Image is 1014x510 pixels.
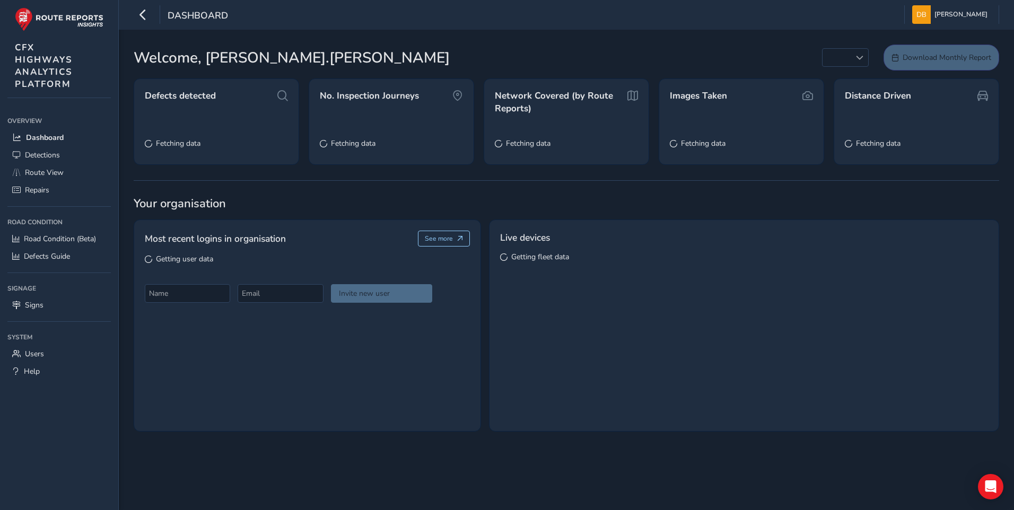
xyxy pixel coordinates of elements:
[7,296,111,314] a: Signs
[7,329,111,345] div: System
[7,214,111,230] div: Road Condition
[7,230,111,248] a: Road Condition (Beta)
[681,138,725,148] span: Fetching data
[24,251,70,261] span: Defects Guide
[7,248,111,265] a: Defects Guide
[500,231,550,244] span: Live devices
[145,232,286,245] span: Most recent logins in organisation
[24,234,96,244] span: Road Condition (Beta)
[7,113,111,129] div: Overview
[25,150,60,160] span: Detections
[506,138,550,148] span: Fetching data
[7,363,111,380] a: Help
[156,138,200,148] span: Fetching data
[238,284,323,303] input: Email
[912,5,931,24] img: diamond-layout
[134,196,999,212] span: Your organisation
[156,254,213,264] span: Getting user data
[670,90,727,102] span: Images Taken
[511,252,569,262] span: Getting fleet data
[978,474,1003,499] div: Open Intercom Messenger
[331,138,375,148] span: Fetching data
[15,7,103,31] img: rr logo
[24,366,40,376] span: Help
[856,138,901,148] span: Fetching data
[845,90,911,102] span: Distance Driven
[145,284,230,303] input: Name
[168,9,228,24] span: Dashboard
[25,168,64,178] span: Route View
[7,345,111,363] a: Users
[7,146,111,164] a: Detections
[7,129,111,146] a: Dashboard
[418,231,470,247] button: See more
[7,164,111,181] a: Route View
[25,349,44,359] span: Users
[25,300,43,310] span: Signs
[25,185,49,195] span: Repairs
[26,133,64,143] span: Dashboard
[934,5,987,24] span: [PERSON_NAME]
[425,234,453,243] span: See more
[495,90,624,115] span: Network Covered (by Route Reports)
[912,5,991,24] button: [PERSON_NAME]
[134,47,450,69] span: Welcome, [PERSON_NAME].[PERSON_NAME]
[320,90,419,102] span: No. Inspection Journeys
[15,41,73,90] span: CFX HIGHWAYS ANALYTICS PLATFORM
[145,90,216,102] span: Defects detected
[7,181,111,199] a: Repairs
[7,280,111,296] div: Signage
